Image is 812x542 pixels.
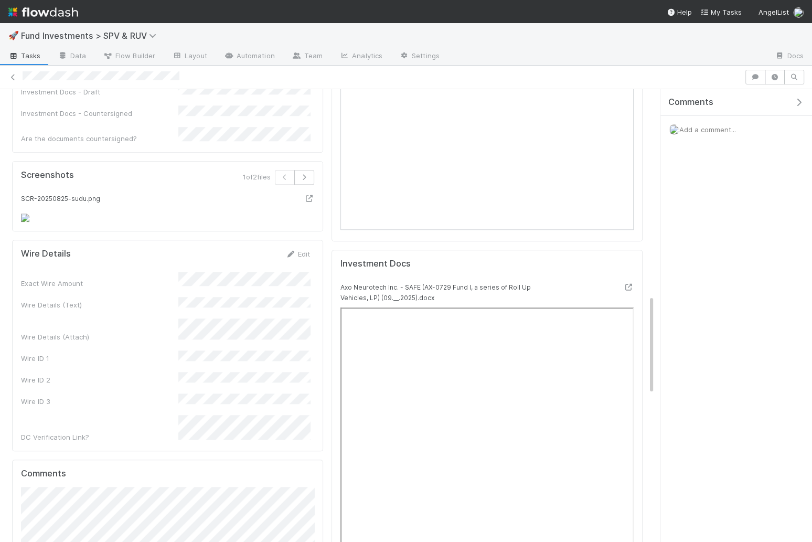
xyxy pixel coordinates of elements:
a: Docs [766,48,812,65]
div: Investment Docs - Countersigned [21,108,178,119]
span: 🚀 [8,31,19,40]
a: Team [283,48,331,65]
div: Wire Details (Attach) [21,332,178,342]
a: Settings [391,48,448,65]
span: Fund Investments > SPV & RUV [21,30,162,41]
img: avatar_2de93f86-b6c7-4495-bfe2-fb093354a53c.png [669,124,679,135]
a: Flow Builder [94,48,164,65]
a: My Tasks [700,7,742,17]
a: Data [49,48,94,65]
a: Automation [216,48,283,65]
div: Exact Wire Amount [21,278,178,289]
small: Axo Neurotech Inc. - SAFE (AX-0729 Fund I, a series of Roll Up Vehicles, LP) (09.__.2025).docx [340,283,531,302]
span: 1 of 2 files [243,172,271,182]
div: Wire ID 3 [21,396,178,407]
span: AngelList [758,8,789,16]
img: logo-inverted-e16ddd16eac7371096b0.svg [8,3,78,21]
span: My Tasks [700,8,742,16]
div: Wire ID 2 [21,375,178,385]
div: Wire ID 1 [21,353,178,364]
h5: Comments [21,469,314,479]
span: Comments [668,97,713,108]
h5: Investment Docs [340,259,411,269]
div: Wire Details (Text) [21,300,178,310]
a: Analytics [331,48,391,65]
img: avatar_2de93f86-b6c7-4495-bfe2-fb093354a53c.png [793,7,804,18]
div: DC Verification Link? [21,432,178,442]
a: Layout [164,48,216,65]
h5: Screenshots [21,170,74,180]
span: Tasks [8,50,41,61]
div: Help [667,7,692,17]
img: eyJfcmFpbHMiOnsibWVzc2FnZSI6IkJBaHBBM2pvR0E9PSIsImV4cCI6bnVsbCwicHVyIjoiYmxvYl9pZCJ9fQ==--6622d6f... [21,214,29,222]
div: Are the documents countersigned? [21,133,178,144]
small: SCR-20250825-sudu.png [21,195,100,203]
h5: Wire Details [21,249,71,259]
span: Flow Builder [103,50,155,61]
span: Add a comment... [679,125,736,134]
div: Investment Docs - Draft [21,87,178,97]
a: Edit [285,250,310,258]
